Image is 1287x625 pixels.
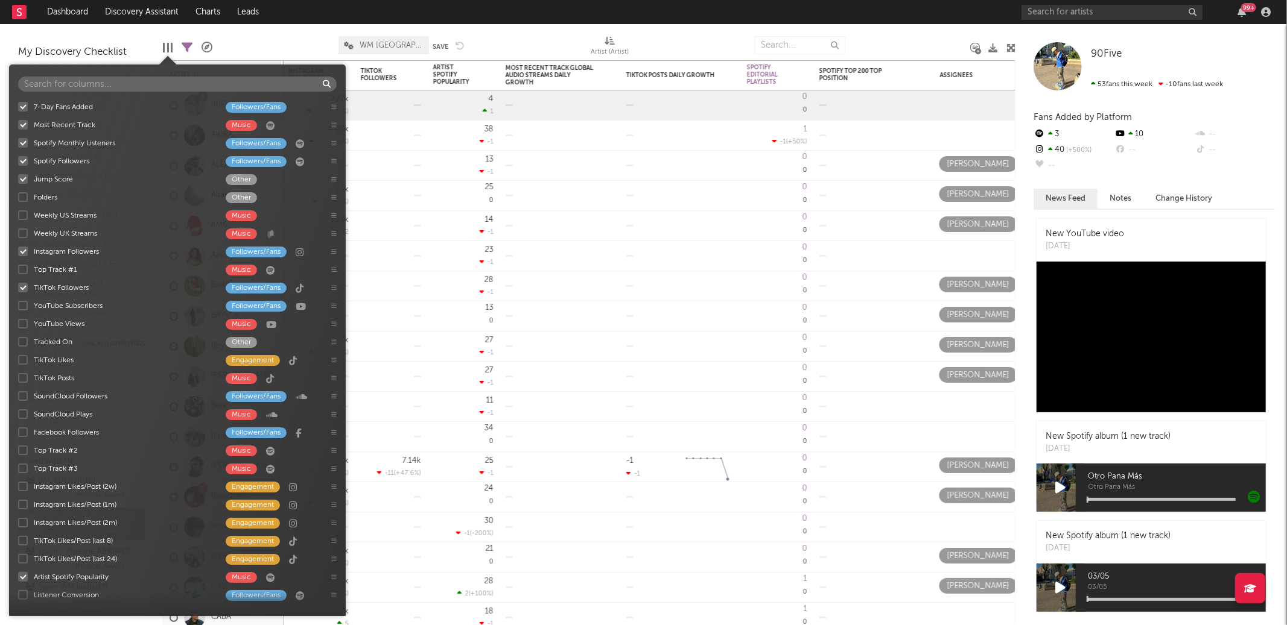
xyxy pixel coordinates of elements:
[486,304,494,312] div: 13
[1046,542,1171,554] div: [DATE]
[747,512,807,542] div: 0
[804,575,807,583] div: 1
[802,183,807,191] div: 0
[182,30,192,65] div: Filters(102 of 102)
[747,271,807,301] div: 0
[308,559,349,567] div: ( )
[802,334,807,342] div: 0
[802,364,807,372] div: 0
[747,573,807,602] div: 0
[34,572,214,583] div: Artist Spotify Popularity
[747,482,807,512] div: 0
[1195,142,1275,158] div: --
[788,139,806,145] span: +50 %
[1114,127,1194,142] div: 10
[465,591,469,597] span: 2
[1088,470,1266,484] span: Otro Pana Más
[747,542,807,572] div: 0
[331,547,349,555] div: 1.73k
[802,243,807,251] div: 0
[34,554,214,565] div: TikTok Likes/Post (last 24)
[433,542,494,572] div: 0
[488,350,494,356] span: -1
[1241,3,1256,12] div: 99 +
[202,30,212,65] div: A&R Pipeline
[456,40,465,51] button: Undo the changes to the current view.
[488,259,494,266] span: -1
[591,30,629,65] div: Artist (Artist)
[226,572,257,583] div: Music
[433,43,449,50] button: Save
[313,198,349,206] div: ( )
[226,301,287,312] div: Followers/Fans
[226,554,280,565] div: Engagement
[485,608,494,615] div: 18
[489,95,494,103] div: 4
[34,427,214,438] div: Facebook Followers
[226,427,287,438] div: Followers/Fans
[34,337,214,348] div: Tracked On
[1034,113,1132,122] span: Fans Added by Platform
[802,515,807,523] div: 0
[226,355,280,366] div: Engagement
[802,93,807,101] div: 0
[34,192,214,203] div: Folders
[472,530,492,537] span: -200 %
[802,304,807,312] div: 0
[226,409,257,420] div: Music
[361,68,403,82] div: TikTok Followers
[486,397,494,404] div: 11
[456,529,494,537] div: ( )
[485,457,494,465] div: 25
[360,42,423,49] span: WM [GEOGRAPHIC_DATA] Roster 2023
[226,174,257,185] div: Other
[34,373,214,384] div: TikTok Posts
[485,577,494,585] div: 28
[802,394,807,402] div: 0
[947,489,1009,503] div: [PERSON_NAME]
[226,391,287,402] div: Followers/Fans
[485,246,494,254] div: 23
[488,470,494,477] span: -1
[471,591,492,597] span: +100 %
[385,470,394,477] span: -11
[755,36,845,54] input: Search...
[947,278,1009,292] div: [PERSON_NAME]
[486,545,494,553] div: 21
[747,211,807,240] div: 0
[433,64,475,86] div: Artist Spotify Popularity
[747,151,807,180] div: 0
[506,64,596,86] div: Most Recent Track Global Audio Streams Daily Growth
[1034,158,1114,174] div: --
[1091,81,1223,88] span: -10 fans last week
[34,409,214,420] div: SoundCloud Plays
[802,545,807,553] div: 0
[226,247,287,257] div: Followers/Fans
[34,319,214,330] div: YouTube Views
[1091,49,1122,59] span: 90Five
[626,457,634,465] div: -1
[485,125,494,133] div: 38
[335,186,349,193] div: 2.1k
[591,45,629,60] div: Artist (Artist)
[307,469,349,477] div: ( )
[226,445,257,456] div: Music
[491,108,494,115] span: 1
[226,463,257,474] div: Music
[226,138,287,149] div: Followers/Fans
[226,482,280,492] div: Engagement
[485,517,494,525] div: 30
[1034,142,1114,158] div: 40
[485,424,494,432] div: 34
[34,301,214,312] div: YouTube Subscribers
[1046,443,1171,455] div: [DATE]
[34,102,214,113] div: 7-Day Fans Added
[747,452,807,482] div: 0
[802,485,807,492] div: 0
[396,470,419,477] span: +47.6 %
[747,422,807,451] div: 0
[211,612,231,623] a: CABA
[464,530,470,537] span: -1
[747,362,807,391] div: 0
[802,274,807,281] div: 0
